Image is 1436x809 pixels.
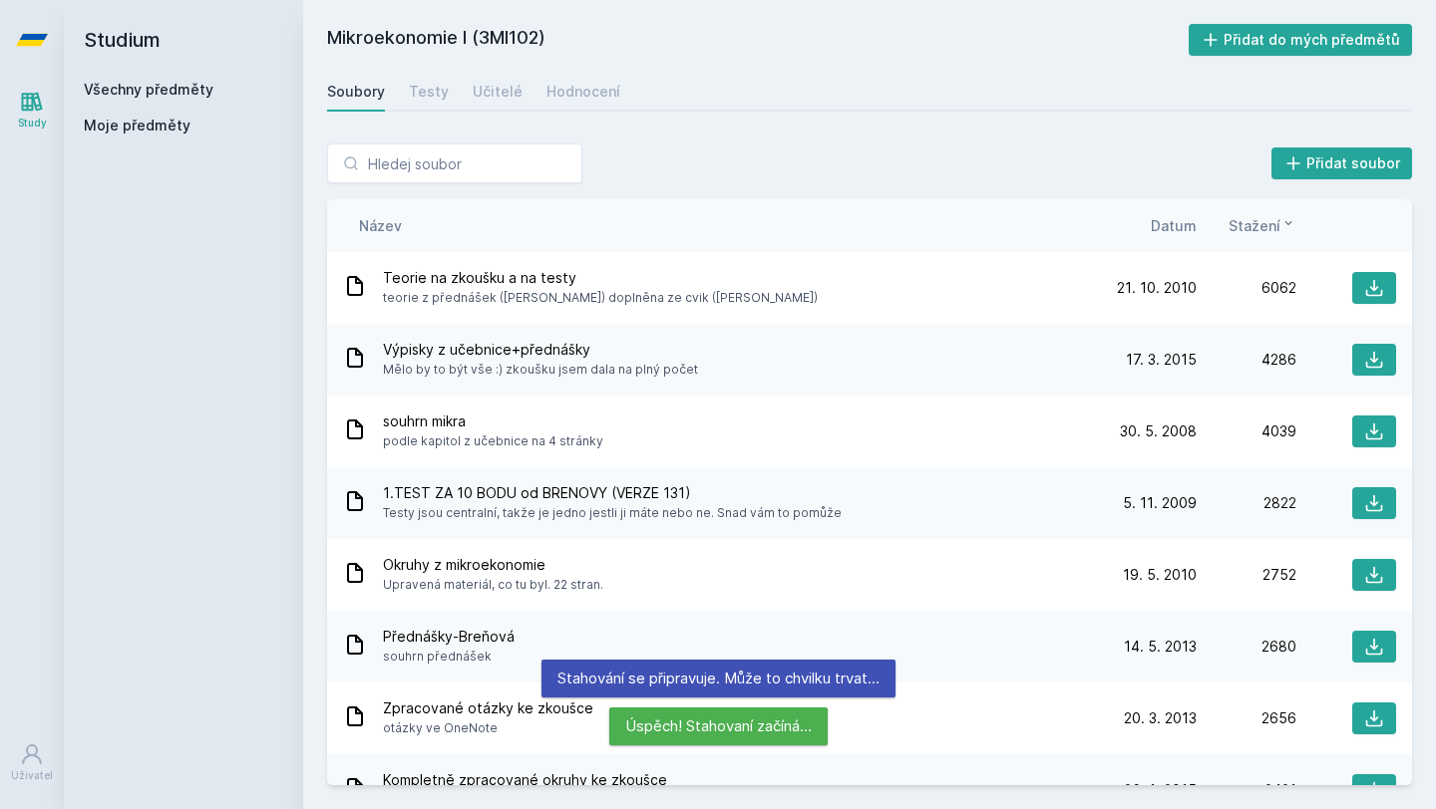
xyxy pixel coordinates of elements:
div: Soubory [327,82,385,102]
button: Přidat soubor [1271,147,1413,179]
button: Přidat do mých předmětů [1189,24,1413,56]
span: 17. 3. 2015 [1126,350,1197,370]
span: 14. 5. 2013 [1124,637,1197,657]
div: Úspěch! Stahovaní začíná… [609,707,828,745]
a: Soubory [327,72,385,112]
span: 20. 3. 2013 [1124,708,1197,728]
button: Stažení [1229,215,1296,236]
span: Testy jsou centralní, takže je jedno jestli ji máte nebo ne. Snad vám to pomůže [383,503,842,523]
span: souhrn přednášek [383,647,515,667]
span: Přednášky-Breňová [383,627,515,647]
span: 1.TEST ZA 10 BODU od BRENOVY (VERZE 131) [383,483,842,503]
span: Výpisky z učebnice+přednášky [383,340,698,360]
span: Zpracované otázky ke zkoušce [383,698,593,718]
span: Stažení [1229,215,1280,236]
a: Testy [409,72,449,112]
div: Hodnocení [546,82,620,102]
a: Hodnocení [546,72,620,112]
div: 6062 [1197,278,1296,298]
input: Hledej soubor [327,143,582,183]
span: souhrn mikra [383,411,603,431]
a: Uživatel [4,732,60,793]
div: Testy [409,82,449,102]
span: Mělo by to být vše :) zkoušku jsem dala na plný počet [383,360,698,380]
div: 4286 [1197,350,1296,370]
div: 4039 [1197,421,1296,441]
div: 2656 [1197,708,1296,728]
div: Study [18,116,47,131]
div: Stahování se připravuje. Může to chvilku trvat… [541,660,896,697]
span: Moje předměty [84,116,190,135]
span: 5. 11. 2009 [1123,493,1197,513]
h2: Mikroekonomie I (3MI102) [327,24,1189,56]
div: 2822 [1197,493,1296,513]
div: Učitelé [473,82,523,102]
a: Učitelé [473,72,523,112]
span: otázky ve OneNote [383,718,593,738]
a: Study [4,80,60,140]
div: Uživatel [11,768,53,783]
span: 30. 5. 2008 [1120,421,1197,441]
div: 2421 [1197,780,1296,800]
a: Všechny předměty [84,81,213,98]
span: podle kapitol z učebnice na 4 stránky [383,431,603,451]
div: 2680 [1197,637,1296,657]
span: teorie z přednášek ([PERSON_NAME]) doplněna ze cvik ([PERSON_NAME]) [383,288,818,308]
button: Datum [1151,215,1197,236]
span: Upravená materiál, co tu byl. 22 stran. [383,575,603,595]
button: Název [359,215,402,236]
span: Okruhy z mikroekonomie [383,555,603,575]
span: 21. 10. 2010 [1117,278,1197,298]
span: Teorie na zkoušku a na testy [383,268,818,288]
span: 19. 5. 2010 [1123,565,1197,585]
span: 26. 1. 2015 [1124,780,1197,800]
div: 2752 [1197,565,1296,585]
span: Kompletně zpracované okruhy ke zkoušce [383,770,667,790]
